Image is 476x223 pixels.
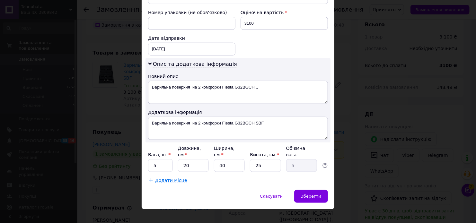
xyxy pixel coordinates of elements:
[241,9,328,16] div: Оціночна вартість
[214,146,234,157] label: Ширина, см
[260,194,283,199] span: Скасувати
[148,109,328,116] div: Додаткова інформація
[153,61,237,67] span: Опис та додаткова інформація
[148,152,171,157] label: Вага, кг
[155,178,187,183] span: Додати місце
[148,81,328,104] textarea: Варильна поверхня на 2 комфорки Fiesta G32BGCH...
[148,9,235,16] div: Номер упаковки (не обов'язково)
[286,145,317,158] div: Об'ємна вага
[148,73,328,80] div: Повний опис
[250,152,279,157] label: Висота, см
[148,35,235,41] div: Дата відправки
[301,194,321,199] span: Зберегти
[178,146,201,157] label: Довжина, см
[148,117,328,140] textarea: Варильна поверхня на 2 комфорки Fiesta G32BGCH SBF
